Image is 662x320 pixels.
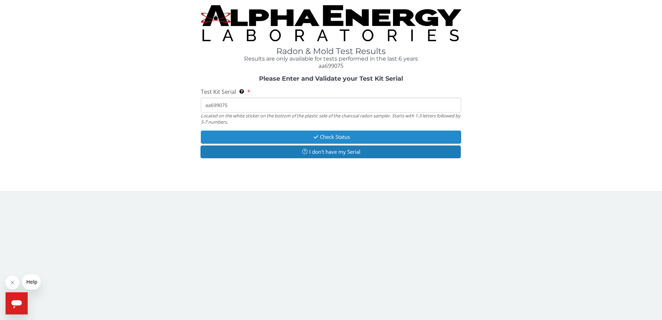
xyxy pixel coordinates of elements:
button: Check Status [201,131,462,143]
div: Located on the white sticker on the bottom of the plastic side of the charcoal radon sampler. Sta... [201,113,462,125]
span: Test Kit Serial [201,88,236,96]
iframe: Button to launch messaging window [6,292,28,314]
img: TightCrop.jpg [201,5,462,41]
strong: Please Enter and Validate your Test Kit Serial [259,75,403,82]
button: I don't have my Serial [200,145,461,158]
span: aa699075 [319,62,343,70]
iframe: Message from company [22,274,41,290]
h1: Radon & Mold Test Results [201,47,462,56]
iframe: Close message [6,276,19,290]
h4: Results are only available for tests performed in the last 6 years [201,56,462,62]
